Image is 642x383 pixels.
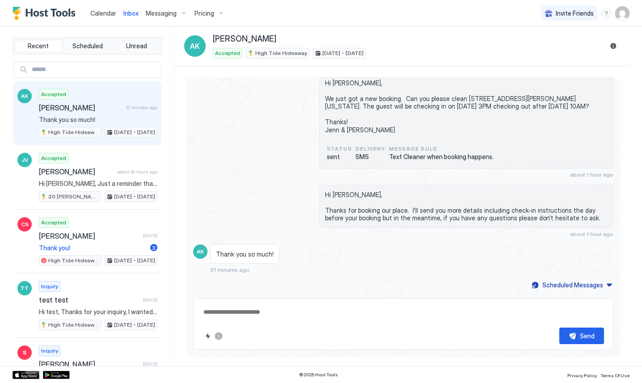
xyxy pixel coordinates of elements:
[13,38,162,55] div: tab-group
[530,279,613,291] button: Scheduled Messages
[615,6,629,21] div: User profile
[90,8,116,18] a: Calendar
[355,145,385,153] span: Delivery
[570,231,613,237] span: about 1 hour ago
[194,9,214,17] span: Pricing
[13,371,39,379] a: App Store
[21,284,29,292] span: TT
[190,41,200,51] span: AK
[39,360,139,369] span: [PERSON_NAME]
[152,244,156,251] span: 3
[90,9,116,17] span: Calendar
[255,49,307,57] span: High Tide Hideaway
[322,49,363,57] span: [DATE] - [DATE]
[39,180,157,188] span: Hi [PERSON_NAME], Just a reminder that your check-out is [DATE] at 10AM. Before you check-out ple...
[48,321,99,329] span: High Tide Hideaway
[21,220,29,228] span: CS
[567,373,597,378] span: Privacy Policy
[48,257,99,265] span: High Tide Hideaway
[143,297,157,303] span: [DATE]
[39,308,157,316] span: Hi test, Thanks for your inquiry, I wanted to let you know that I got your message and will respo...
[215,49,240,57] span: Accepted
[559,328,604,344] button: Send
[608,41,619,51] button: Reservation information
[41,219,66,227] span: Accepted
[556,9,594,17] span: Invite Friends
[114,321,155,329] span: [DATE] - [DATE]
[41,282,58,290] span: Inquiry
[114,193,155,201] span: [DATE] - [DATE]
[570,171,613,178] span: about 1 hour ago
[601,8,612,19] div: menu
[64,40,111,52] button: Scheduled
[21,92,28,100] span: AK
[542,280,603,290] div: Scheduled Messages
[118,169,157,175] span: about 20 hours ago
[114,257,155,265] span: [DATE] - [DATE]
[28,42,49,50] span: Recent
[143,361,157,367] span: [DATE]
[72,42,103,50] span: Scheduled
[39,167,114,176] span: [PERSON_NAME]
[39,103,122,112] span: [PERSON_NAME]
[13,7,80,20] a: Host Tools Logo
[43,371,70,379] a: Google Play Store
[355,153,385,161] span: SMS
[213,34,276,44] span: [PERSON_NAME]
[126,105,157,110] span: 31 minutes ago
[114,128,155,136] span: [DATE] - [DATE]
[299,372,338,378] span: © 2025 Host Tools
[325,191,608,222] span: Hi [PERSON_NAME], Thanks for booking our place. I'll send you more details including check-in ins...
[327,145,352,153] span: status
[126,42,147,50] span: Unread
[389,153,494,161] span: Text Cleaner when booking happens.
[41,347,58,355] span: Inquiry
[123,8,139,18] a: Inbox
[123,9,139,17] span: Inbox
[28,62,161,77] input: Input Field
[146,9,177,17] span: Messaging
[39,244,147,252] span: Thank you!
[39,295,139,304] span: test test
[213,331,224,341] button: ChatGPT Auto Reply
[325,79,608,134] span: Hi [PERSON_NAME], We just got a new booking. Can you please clean [STREET_ADDRESS][PERSON_NAME][U...
[113,40,160,52] button: Unread
[216,250,274,258] span: Thank you so much!
[210,266,249,273] span: 31 minutes ago
[48,128,99,136] span: High Tide Hideaway
[39,231,139,240] span: [PERSON_NAME]
[39,116,157,124] span: Thank you so much!
[48,193,99,201] span: 20 [PERSON_NAME]
[203,331,213,341] button: Quick reply
[600,370,629,379] a: Terms Of Use
[327,153,352,161] span: sent
[41,90,66,98] span: Accepted
[567,370,597,379] a: Privacy Policy
[21,156,28,164] span: JV
[15,40,62,52] button: Recent
[580,331,595,341] div: Send
[389,145,494,153] span: Message Rule
[23,349,26,357] span: S
[41,154,66,162] span: Accepted
[197,248,204,256] span: AK
[9,353,30,374] iframe: Intercom live chat
[143,233,157,239] span: [DATE]
[600,373,629,378] span: Terms Of Use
